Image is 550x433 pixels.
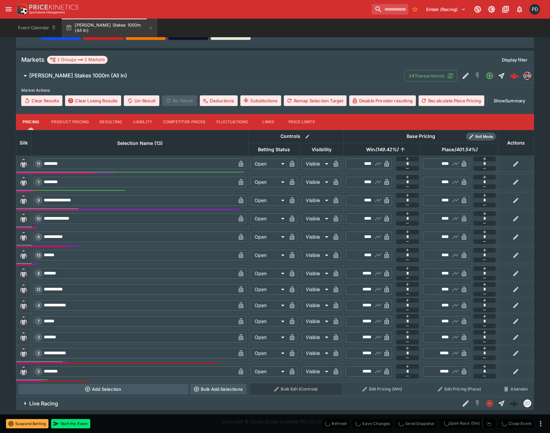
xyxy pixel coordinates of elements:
button: Fluctuations [211,114,254,130]
button: Start the Event [51,419,90,428]
span: 5 [36,369,41,374]
button: Product Pricing [46,114,94,130]
button: Edit Pricing (Place) [423,384,496,394]
img: blank-silk.png [18,250,29,261]
button: Bulk Edit (Controls) [251,384,342,394]
div: Open [251,177,287,187]
span: 9 [36,198,41,203]
button: No Bookmarks [410,4,420,15]
div: liveracing [523,399,531,407]
label: Market Actions [21,85,529,95]
img: blank-silk.png [18,213,29,224]
button: Edit Detail [460,70,472,82]
button: Pricing [16,114,46,130]
div: Open [251,232,287,242]
button: Bulk edit [303,132,312,141]
div: Open [251,159,287,169]
div: Visible [302,316,331,327]
div: Open [251,250,287,261]
span: 12 [35,287,42,292]
span: Roll Mode [473,134,496,140]
button: Liability [128,114,158,130]
button: Price Limits [283,114,320,130]
span: 10 [35,216,42,221]
input: search [372,4,408,15]
button: more [537,420,545,428]
div: Open [251,332,287,343]
div: pricekinetics [523,72,531,80]
button: Recalculate Place Pricing [419,95,484,106]
div: Visible [302,232,331,242]
div: Open [251,366,287,377]
span: Re-Result [162,95,197,106]
button: Abandon [500,384,532,394]
div: 13a8948f-bd19-494d-8ae1-58d6149c8d86 [510,71,519,80]
button: Add Selection [18,384,189,394]
div: Open [251,195,287,206]
img: PriceKinetics Logo [15,3,28,16]
button: Remap Selection Target [284,95,347,106]
button: [PERSON_NAME] Stakes 1000m (All In) [16,69,404,82]
img: liveracing [524,400,531,407]
button: 34Transaction(s) [404,70,457,81]
img: blank-silk.png [18,177,29,187]
div: Open [251,300,287,311]
img: PriceKinetics [29,5,78,10]
div: Open [251,268,287,279]
img: blank-silk.png [18,300,29,311]
div: Visible [302,159,331,169]
button: Deductions [200,95,238,106]
div: Open [251,316,287,327]
div: Open [251,213,287,224]
button: Substitutions [240,95,281,106]
span: 4 [36,303,41,308]
span: 11 [36,162,41,166]
div: Visible [302,195,331,206]
button: Links [253,114,283,130]
svg: Open [486,72,494,80]
div: Paul Dicioccio [529,4,540,15]
div: Visible [302,300,331,311]
h6: Live Racing [29,400,58,407]
div: Visible [302,268,331,279]
img: blank-silk.png [18,268,29,279]
button: Open [484,70,496,82]
img: blank-silk.png [18,366,29,377]
div: Visible [302,250,331,261]
h6: [PERSON_NAME] Stakes 1000m (All In) [29,72,127,79]
span: Visibility [304,146,339,154]
h5: Markets [21,56,44,63]
div: Visible [302,284,331,295]
button: Un-Result [124,95,159,106]
button: Documentation [500,3,511,15]
img: blank-silk.png [18,348,29,359]
span: 8 [36,271,41,276]
button: Clear Results [21,95,62,106]
span: 6 [36,235,41,239]
button: Competitor Prices [158,114,211,130]
button: [PERSON_NAME] Stakes 1000m (All In) [62,19,157,37]
img: blank-silk.png [18,316,29,327]
button: SGM Disabled [472,397,484,409]
span: 2 [36,351,41,356]
button: ShowSummary [490,95,529,106]
img: blank-silk.png [18,284,29,295]
button: open drawer [3,3,15,15]
a: 13a8948f-bd19-494d-8ae1-58d6149c8d86 [508,69,521,82]
span: 3 [36,335,41,340]
button: Toggle light/dark mode [486,3,498,15]
th: Silk [16,130,31,156]
th: Controls [249,130,344,143]
div: Visible [302,213,331,224]
span: 1 [37,180,41,184]
div: Visible [302,366,331,377]
button: Event Calendar [14,19,60,37]
button: Select Tenant [422,4,470,15]
em: ( 401.54 %) [454,146,477,154]
th: Actions [498,130,534,156]
button: Paul Dicioccio [527,2,542,17]
button: Straight [496,70,508,82]
svg: Closed [486,399,494,407]
button: Live Racing [16,397,460,410]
